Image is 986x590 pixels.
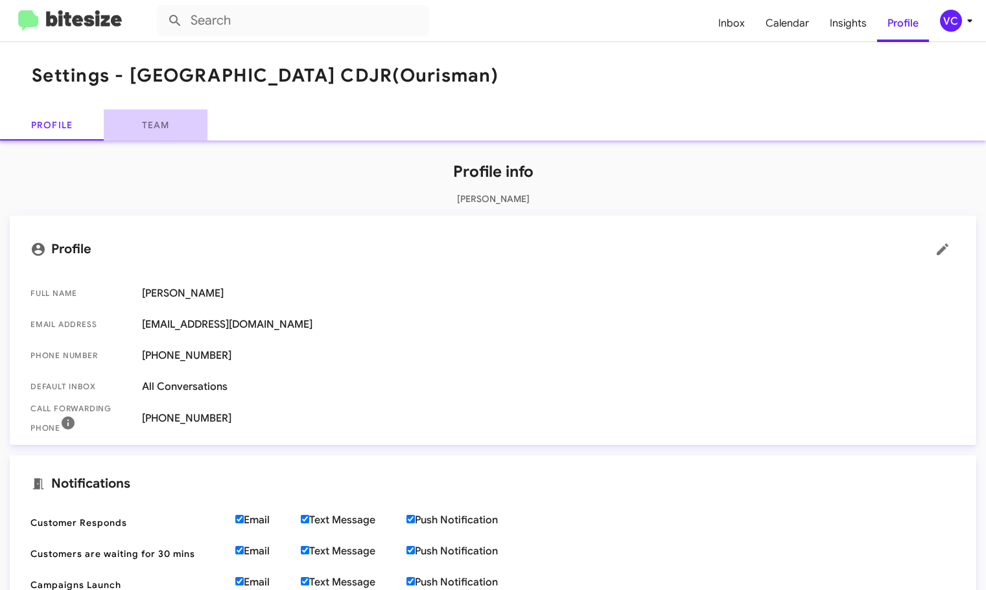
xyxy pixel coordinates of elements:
[30,287,132,300] span: Full Name
[30,402,132,435] span: Call Forwarding Phone
[301,577,309,585] input: Text Message
[30,380,132,393] span: Default Inbox
[30,516,225,529] span: Customer Responds
[406,577,415,585] input: Push Notification
[142,287,956,300] span: [PERSON_NAME]
[406,576,529,589] label: Push Notification
[301,515,309,523] input: Text Message
[235,576,301,589] label: Email
[235,577,244,585] input: Email
[929,10,972,32] button: VC
[301,576,406,589] label: Text Message
[10,192,976,205] p: [PERSON_NAME]
[392,64,499,87] span: (Ourisman)
[104,109,207,141] a: Team
[301,546,309,554] input: Text Message
[406,514,529,527] label: Push Notification
[30,236,956,262] mat-card-title: Profile
[142,380,956,393] span: All Conversations
[235,515,244,523] input: Email
[10,161,976,182] h1: Profile info
[30,476,956,492] mat-card-title: Notifications
[142,318,956,331] span: [EMAIL_ADDRESS][DOMAIN_NAME]
[30,318,132,331] span: Email Address
[877,5,929,42] a: Profile
[406,546,415,554] input: Push Notification
[406,515,415,523] input: Push Notification
[940,10,962,32] div: VC
[235,514,301,527] label: Email
[406,545,529,558] label: Push Notification
[755,5,819,42] a: Calendar
[142,412,956,425] span: [PHONE_NUMBER]
[235,546,244,554] input: Email
[30,349,132,362] span: Phone number
[30,547,225,560] span: Customers are waiting for 30 mins
[32,65,499,86] h1: Settings - [GEOGRAPHIC_DATA] CDJR
[708,5,755,42] a: Inbox
[301,545,406,558] label: Text Message
[235,545,301,558] label: Email
[819,5,877,42] a: Insights
[142,349,956,362] span: [PHONE_NUMBER]
[157,5,429,36] input: Search
[301,514,406,527] label: Text Message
